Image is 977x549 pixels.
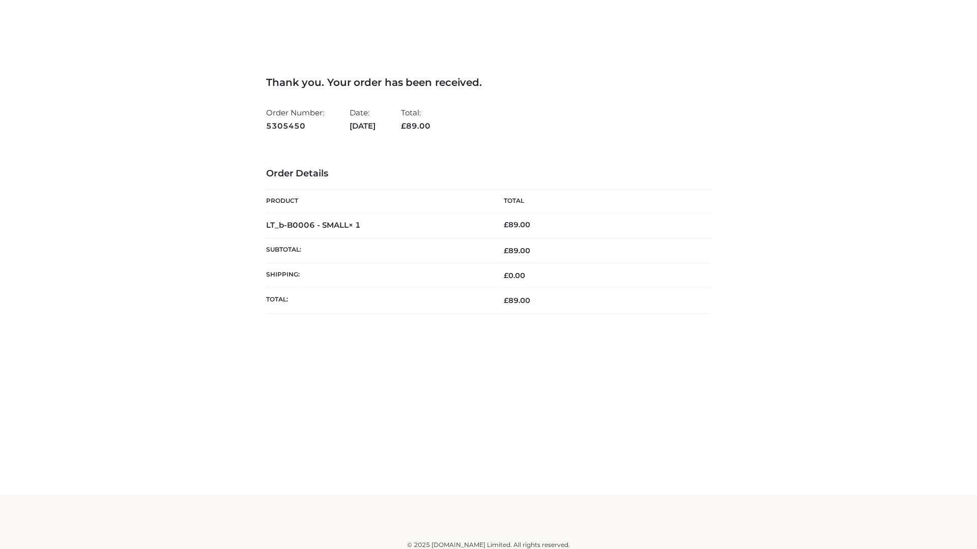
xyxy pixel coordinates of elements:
[266,238,489,263] th: Subtotal:
[266,263,489,288] th: Shipping:
[504,220,508,229] span: £
[504,296,508,305] span: £
[350,119,376,133] strong: [DATE]
[504,246,530,255] span: 89.00
[401,121,430,131] span: 89.00
[504,271,508,280] span: £
[266,288,489,313] th: Total:
[401,104,430,135] li: Total:
[401,121,406,131] span: £
[266,168,711,179] h3: Order Details
[489,190,711,212] th: Total
[266,119,324,133] strong: 5305450
[504,271,525,280] bdi: 0.00
[504,220,530,229] bdi: 89.00
[266,76,711,88] h3: Thank you. Your order has been received.
[349,220,361,230] strong: × 1
[266,220,361,230] strong: LT_b-B0006 - SMALL
[350,104,376,135] li: Date:
[504,246,508,255] span: £
[266,104,324,135] li: Order Number:
[266,190,489,212] th: Product
[504,296,530,305] span: 89.00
